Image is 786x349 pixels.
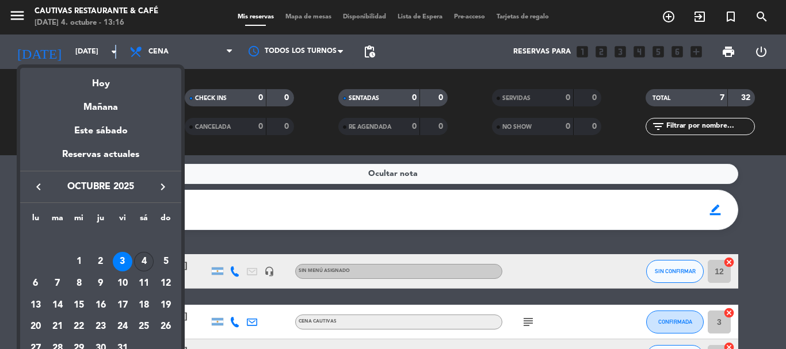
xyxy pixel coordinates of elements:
th: miércoles [68,212,90,229]
button: keyboard_arrow_right [152,179,173,194]
td: 2 de octubre de 2025 [90,251,112,273]
span: octubre 2025 [49,179,152,194]
div: 10 [113,274,132,293]
div: Reservas actuales [20,147,181,171]
td: 19 de octubre de 2025 [155,294,177,316]
td: 15 de octubre de 2025 [68,294,90,316]
div: 2 [91,252,110,271]
div: 21 [48,317,67,337]
td: 10 de octubre de 2025 [112,273,133,294]
div: 11 [134,274,154,293]
div: 17 [113,296,132,315]
td: 16 de octubre de 2025 [90,294,112,316]
div: 26 [156,317,175,337]
div: 8 [69,274,89,293]
div: 16 [91,296,110,315]
td: 14 de octubre de 2025 [47,294,68,316]
div: 1 [69,252,89,271]
td: 17 de octubre de 2025 [112,294,133,316]
div: Hoy [20,68,181,91]
i: keyboard_arrow_left [32,180,45,194]
td: 11 de octubre de 2025 [133,273,155,294]
td: 20 de octubre de 2025 [25,316,47,338]
td: 7 de octubre de 2025 [47,273,68,294]
div: 23 [91,317,110,337]
th: jueves [90,212,112,229]
td: 25 de octubre de 2025 [133,316,155,338]
div: 13 [26,296,45,315]
td: 6 de octubre de 2025 [25,273,47,294]
td: 22 de octubre de 2025 [68,316,90,338]
td: OCT. [25,229,177,251]
td: 24 de octubre de 2025 [112,316,133,338]
td: 23 de octubre de 2025 [90,316,112,338]
td: 5 de octubre de 2025 [155,251,177,273]
div: 7 [48,274,67,293]
td: 8 de octubre de 2025 [68,273,90,294]
div: 20 [26,317,45,337]
div: 4 [134,252,154,271]
div: Este sábado [20,115,181,147]
div: 5 [156,252,175,271]
td: 12 de octubre de 2025 [155,273,177,294]
div: Mañana [20,91,181,115]
div: 6 [26,274,45,293]
td: 1 de octubre de 2025 [68,251,90,273]
th: lunes [25,212,47,229]
div: 24 [113,317,132,337]
td: 3 de octubre de 2025 [112,251,133,273]
div: 12 [156,274,175,293]
td: 4 de octubre de 2025 [133,251,155,273]
th: domingo [155,212,177,229]
div: 9 [91,274,110,293]
div: 3 [113,252,132,271]
th: viernes [112,212,133,229]
div: 14 [48,296,67,315]
td: 26 de octubre de 2025 [155,316,177,338]
td: 18 de octubre de 2025 [133,294,155,316]
div: 19 [156,296,175,315]
button: keyboard_arrow_left [28,179,49,194]
div: 15 [69,296,89,315]
td: 21 de octubre de 2025 [47,316,68,338]
th: martes [47,212,68,229]
div: 18 [134,296,154,315]
td: 13 de octubre de 2025 [25,294,47,316]
div: 25 [134,317,154,337]
th: sábado [133,212,155,229]
td: 9 de octubre de 2025 [90,273,112,294]
div: 22 [69,317,89,337]
i: keyboard_arrow_right [156,180,170,194]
